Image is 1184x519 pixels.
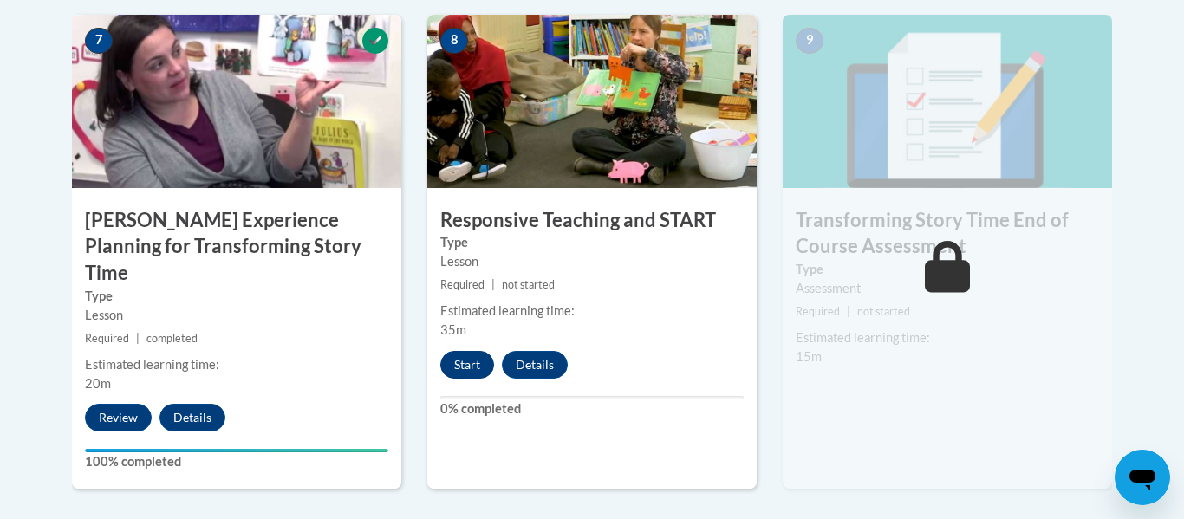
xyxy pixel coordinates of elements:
div: Estimated learning time: [85,355,388,374]
span: | [136,332,140,345]
div: Estimated learning time: [440,302,744,321]
span: 9 [796,28,823,54]
span: Required [440,278,485,291]
button: Review [85,404,152,431]
span: not started [857,305,910,318]
div: Lesson [440,252,744,271]
img: Course Image [72,15,401,188]
span: completed [146,332,198,345]
span: not started [502,278,555,291]
img: Course Image [783,15,1112,188]
label: 0% completed [440,399,744,418]
label: Type [85,287,388,306]
span: 7 [85,28,113,54]
span: 15m [796,349,822,364]
div: Your progress [85,449,388,452]
button: Details [159,404,225,431]
span: Required [85,332,129,345]
div: Estimated learning time: [796,328,1099,347]
span: 8 [440,28,468,54]
img: Course Image [427,15,757,188]
button: Start [440,351,494,379]
div: Lesson [85,306,388,325]
span: | [491,278,495,291]
label: Type [796,260,1099,279]
span: Required [796,305,840,318]
button: Details [502,351,568,379]
label: Type [440,233,744,252]
span: 35m [440,322,466,337]
h3: Transforming Story Time End of Course Assessment [783,207,1112,261]
span: 20m [85,376,111,391]
h3: Responsive Teaching and START [427,207,757,234]
label: 100% completed [85,452,388,471]
iframe: Button to launch messaging window [1115,450,1170,505]
span: | [847,305,850,318]
h3: [PERSON_NAME] Experience Planning for Transforming Story Time [72,207,401,287]
div: Assessment [796,279,1099,298]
